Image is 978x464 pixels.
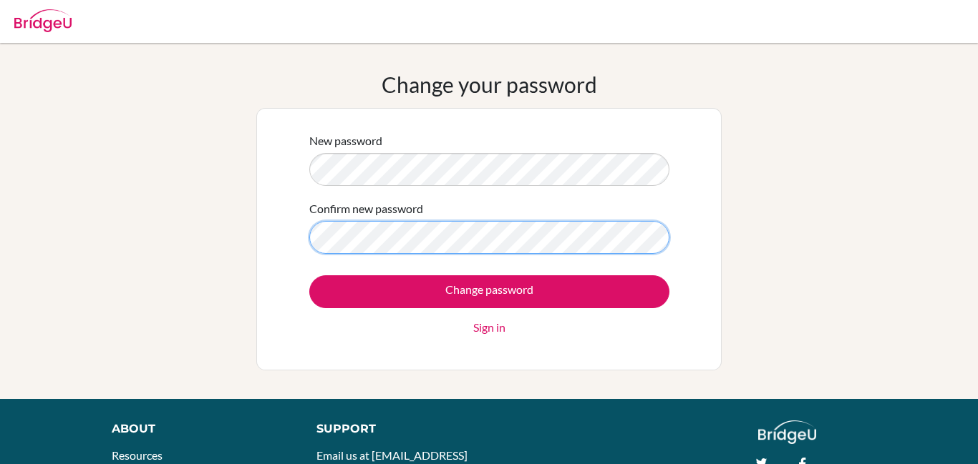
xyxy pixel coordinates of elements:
[309,200,423,217] label: Confirm new password
[473,319,505,336] a: Sign in
[309,275,669,308] input: Change password
[758,420,816,444] img: logo_white@2x-f4f0deed5e89b7ecb1c2cc34c3e3d731f90f0f143d5ea2071677605dd97b5244.png
[112,420,284,438] div: About
[14,9,72,32] img: Bridge-U
[309,132,382,149] label: New password
[382,71,597,97] h1: Change your password
[316,420,475,438] div: Support
[112,448,163,462] a: Resources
